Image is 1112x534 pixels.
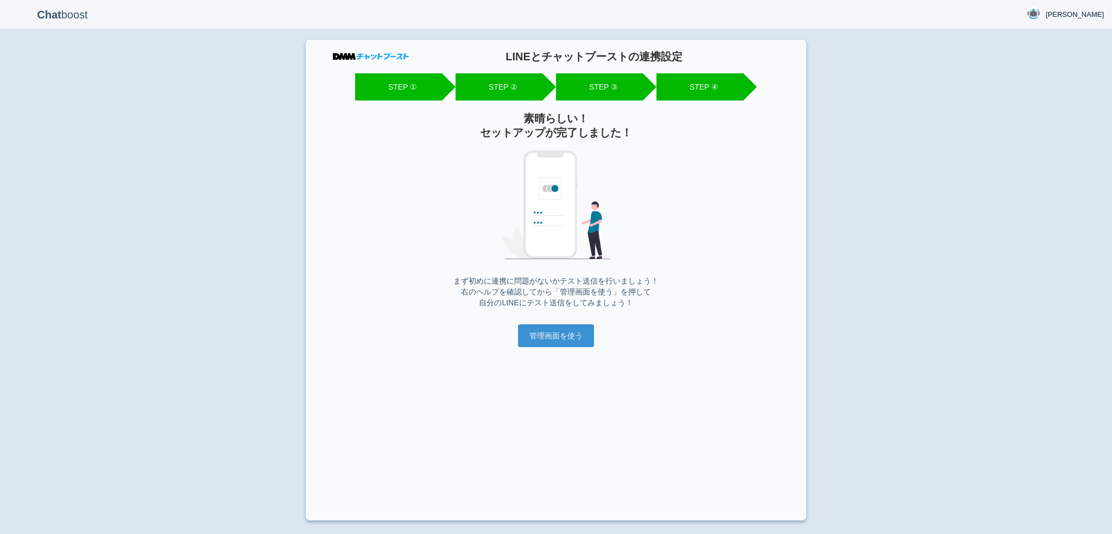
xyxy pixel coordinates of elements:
[1046,9,1104,20] span: [PERSON_NAME]
[1027,7,1040,21] img: User Image
[502,150,610,259] img: 完了画面
[355,73,442,100] li: STEP ①
[333,111,779,140] h2: 素晴らしい！ セットアップが完了しました！
[333,275,779,308] p: まず初めに連携に問題がないかテスト送信を行いましょう！ 右のヘルプを確認してから「管理画面を使う」を押して 自分のLINEにテスト送信をしてみましょう！
[556,73,643,100] li: STEP ③
[456,73,542,100] li: STEP ②
[333,53,409,60] img: DMMチャットブースト
[656,73,743,100] li: STEP ④
[8,1,117,28] p: boost
[409,51,779,62] h1: LINEとチャットブーストの連携設定
[518,324,594,347] input: 管理画面を使う
[37,9,61,21] b: Chat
